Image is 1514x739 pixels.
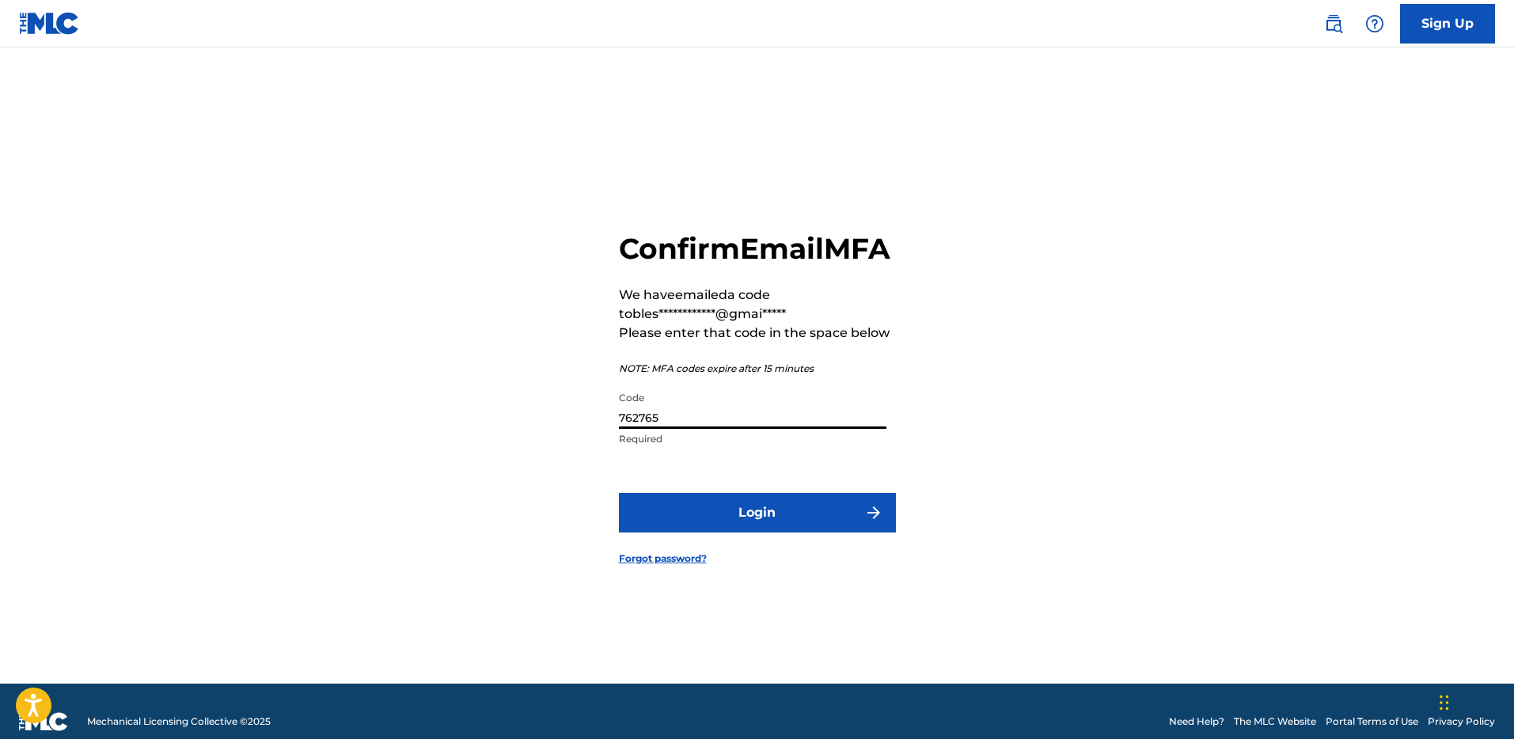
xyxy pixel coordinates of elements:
a: Sign Up [1400,4,1495,44]
p: Please enter that code in the space below [619,324,896,343]
a: Privacy Policy [1428,714,1495,729]
h2: Confirm Email MFA [619,231,896,267]
button: Login [619,493,896,532]
img: search [1324,14,1343,33]
a: Need Help? [1169,714,1224,729]
p: Required [619,432,886,446]
a: The MLC Website [1234,714,1316,729]
img: help [1365,14,1384,33]
a: Portal Terms of Use [1326,714,1418,729]
img: MLC Logo [19,12,80,35]
span: Mechanical Licensing Collective © 2025 [87,714,271,729]
img: logo [19,712,68,731]
div: Help [1359,8,1391,40]
img: f7272a7cc735f4ea7f67.svg [864,503,883,522]
a: Public Search [1318,8,1349,40]
div: Drag [1440,679,1449,726]
p: NOTE: MFA codes expire after 15 minutes [619,362,896,376]
iframe: Chat Widget [1435,663,1514,739]
a: Forgot password? [619,551,707,566]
